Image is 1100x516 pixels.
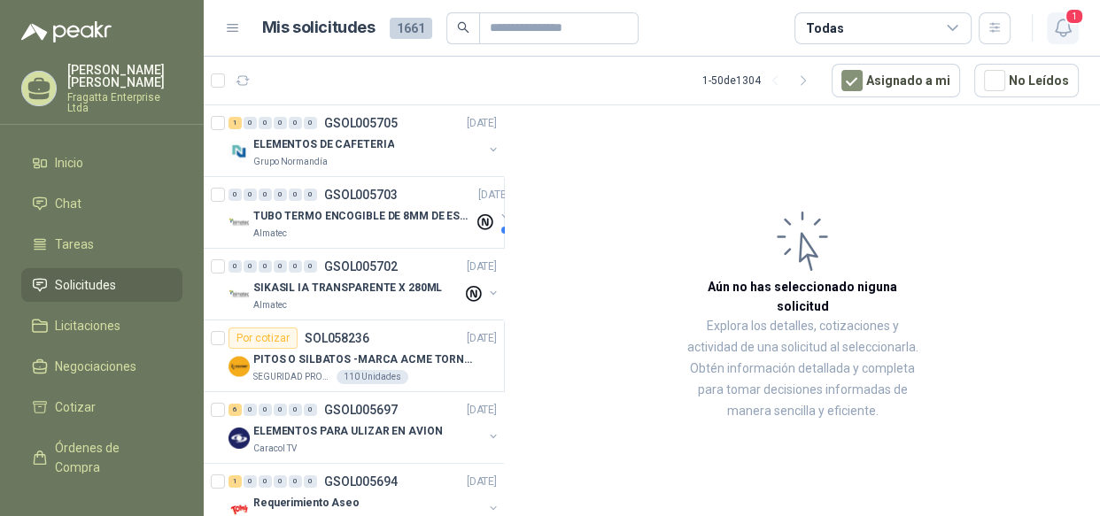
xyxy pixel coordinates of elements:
[324,189,398,201] p: GSOL005703
[274,475,287,488] div: 0
[55,275,116,295] span: Solicitudes
[259,117,272,129] div: 0
[259,260,272,273] div: 0
[55,316,120,335] span: Licitaciones
[21,187,182,220] a: Chat
[253,351,474,368] p: PITOS O SILBATOS -MARCA ACME TORNADO 635
[55,235,94,254] span: Tareas
[21,21,112,42] img: Logo peakr
[21,390,182,424] a: Cotizar
[229,212,250,234] img: Company Logo
[274,117,287,129] div: 0
[259,475,272,488] div: 0
[21,431,182,484] a: Órdenes de Compra
[289,404,302,416] div: 0
[244,404,257,416] div: 0
[259,404,272,416] div: 0
[21,146,182,180] a: Inicio
[67,92,182,113] p: Fragatta Enterprise Ltda
[67,64,182,89] p: [PERSON_NAME] [PERSON_NAME]
[467,115,497,132] p: [DATE]
[253,227,287,241] p: Almatec
[682,316,923,422] p: Explora los detalles, cotizaciones y actividad de una solicitud al seleccionarla. Obtén informaci...
[304,404,317,416] div: 0
[253,442,297,456] p: Caracol TV
[55,153,83,173] span: Inicio
[229,404,242,416] div: 6
[974,64,1079,97] button: No Leídos
[337,370,408,384] div: 110 Unidades
[229,256,500,312] a: 0 0 0 0 0 0 GSOL005702[DATE] Company LogoSIKASIL IA TRANSPARENTE X 280MLAlmatec
[229,399,500,456] a: 6 0 0 0 0 0 GSOL005697[DATE] Company LogoELEMENTOS PARA ULIZAR EN AVIONCaracol TV
[457,21,469,34] span: search
[289,260,302,273] div: 0
[244,117,257,129] div: 0
[244,260,257,273] div: 0
[262,15,376,41] h1: Mis solicitudes
[253,298,287,312] p: Almatec
[324,404,398,416] p: GSOL005697
[289,117,302,129] div: 0
[324,260,398,273] p: GSOL005702
[229,260,242,273] div: 0
[21,268,182,302] a: Solicitudes
[832,64,960,97] button: Asignado a mi
[253,423,442,440] p: ELEMENTOS PARA ULIZAR EN AVION
[478,187,508,204] p: [DATE]
[304,117,317,129] div: 0
[229,112,500,169] a: 1 0 0 0 0 0 GSOL005705[DATE] Company LogoELEMENTOS DE CAFETERIAGrupo Normandía
[229,189,242,201] div: 0
[304,475,317,488] div: 0
[21,309,182,343] a: Licitaciones
[229,141,250,162] img: Company Logo
[55,397,96,417] span: Cotizar
[253,495,360,512] p: Requerimiento Aseo
[253,280,442,297] p: SIKASIL IA TRANSPARENTE X 280ML
[806,19,843,38] div: Todas
[253,208,474,225] p: TUBO TERMO ENCOGIBLE DE 8MM DE ESPESOR X 5CMS
[274,260,287,273] div: 0
[324,117,398,129] p: GSOL005705
[682,277,923,316] h3: Aún no has seleccionado niguna solicitud
[1047,12,1079,44] button: 1
[21,227,182,261] a: Tareas
[274,189,287,201] div: 0
[274,404,287,416] div: 0
[21,350,182,383] a: Negociaciones
[289,475,302,488] div: 0
[244,189,257,201] div: 0
[229,284,250,305] img: Company Logo
[467,402,497,419] p: [DATE]
[229,356,250,377] img: Company Logo
[1065,8,1084,25] span: 1
[304,260,317,273] div: 0
[229,475,242,488] div: 1
[259,189,272,201] div: 0
[467,474,497,490] p: [DATE]
[324,475,398,488] p: GSOL005694
[289,189,302,201] div: 0
[467,258,497,275] p: [DATE]
[253,136,394,153] p: ELEMENTOS DE CAFETERIA
[253,155,328,169] p: Grupo Normandía
[55,438,166,477] span: Órdenes de Compra
[304,189,317,201] div: 0
[229,327,298,349] div: Por cotizar
[229,117,242,129] div: 1
[702,66,817,95] div: 1 - 50 de 1304
[55,194,81,213] span: Chat
[229,427,250,449] img: Company Logo
[253,370,333,384] p: SEGURIDAD PROVISER LTDA
[229,184,512,241] a: 0 0 0 0 0 0 GSOL005703[DATE] Company LogoTUBO TERMO ENCOGIBLE DE 8MM DE ESPESOR X 5CMSAlmatec
[204,320,504,392] a: Por cotizarSOL058236[DATE] Company LogoPITOS O SILBATOS -MARCA ACME TORNADO 635SEGURIDAD PROVISER...
[244,475,257,488] div: 0
[390,18,432,39] span: 1661
[467,330,497,347] p: [DATE]
[305,332,369,344] p: SOL058236
[55,357,136,376] span: Negociaciones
